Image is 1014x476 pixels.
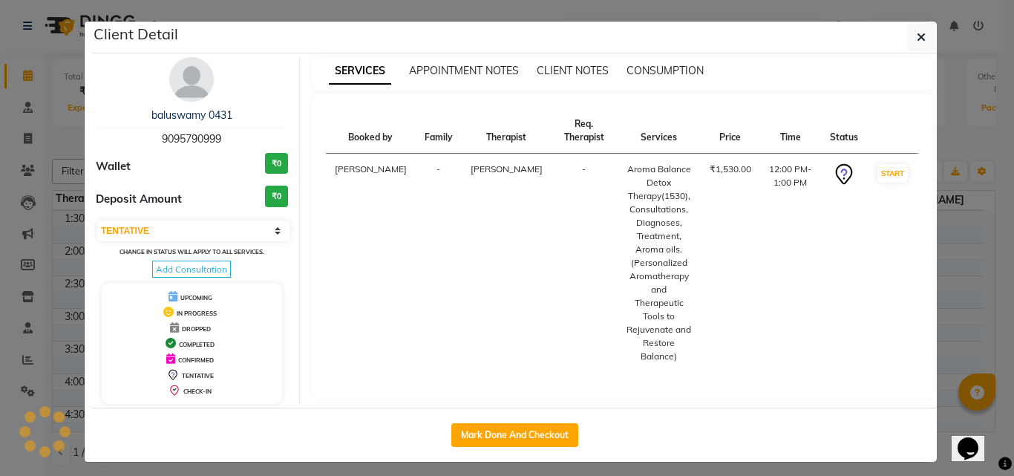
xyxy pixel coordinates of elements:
div: Aroma Balance Detox Therapy(1530), Consultations, Diagnoses, Treatment, Aroma oils.(Personalized ... [626,163,692,363]
th: Time [760,108,821,154]
th: Price [701,108,760,154]
a: baluswamy 0431 [151,108,232,122]
td: 12:00 PM-1:00 PM [760,154,821,373]
span: DROPPED [182,325,211,333]
th: Services [617,108,701,154]
td: - [552,154,618,373]
span: 9095790999 [162,132,221,146]
span: CONFIRMED [178,356,214,364]
span: IN PROGRESS [177,310,217,317]
span: Wallet [96,158,131,175]
span: COMPLETED [179,341,215,348]
span: [PERSON_NAME] [471,163,543,175]
th: Booked by [326,108,416,154]
button: START [877,164,908,183]
span: CLIENT NOTES [537,64,609,77]
h5: Client Detail [94,23,178,45]
span: TENTATIVE [182,372,214,379]
iframe: chat widget [952,417,999,461]
th: Therapist [462,108,552,154]
span: Add Consultation [152,261,231,278]
span: APPOINTMENT NOTES [409,64,519,77]
td: [PERSON_NAME] [326,154,416,373]
span: CONSUMPTION [627,64,704,77]
button: Mark Done And Checkout [451,423,578,447]
span: CHECK-IN [183,388,212,395]
div: ₹1,530.00 [710,163,751,176]
th: Req. Therapist [552,108,618,154]
span: UPCOMING [180,294,212,301]
th: Family [416,108,462,154]
span: Deposit Amount [96,191,182,208]
small: Change in status will apply to all services. [120,248,264,255]
img: avatar [169,57,214,102]
h3: ₹0 [265,186,288,207]
th: Status [821,108,867,154]
td: - [416,154,462,373]
h3: ₹0 [265,153,288,175]
span: SERVICES [329,58,391,85]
